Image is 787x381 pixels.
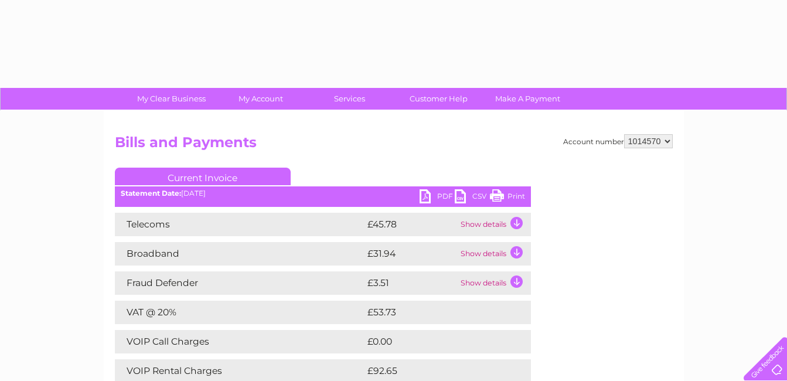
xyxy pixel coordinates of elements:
a: Customer Help [390,88,487,110]
td: Telecoms [115,213,364,236]
td: £53.73 [364,301,507,324]
a: Make A Payment [479,88,576,110]
b: Statement Date: [121,189,181,198]
td: Show details [458,242,531,266]
td: Show details [458,271,531,295]
td: £45.78 [364,213,458,236]
a: Print [490,189,525,206]
td: Fraud Defender [115,271,364,295]
td: Broadband [115,242,364,266]
td: Show details [458,213,531,236]
td: VAT @ 20% [115,301,364,324]
td: £0.00 [364,330,504,353]
td: VOIP Call Charges [115,330,364,353]
a: Current Invoice [115,168,291,185]
a: My Account [212,88,309,110]
a: CSV [455,189,490,206]
a: Services [301,88,398,110]
td: £31.94 [364,242,458,266]
td: £3.51 [364,271,458,295]
a: PDF [420,189,455,206]
div: Account number [563,134,673,148]
div: [DATE] [115,189,531,198]
a: My Clear Business [123,88,220,110]
h2: Bills and Payments [115,134,673,157]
